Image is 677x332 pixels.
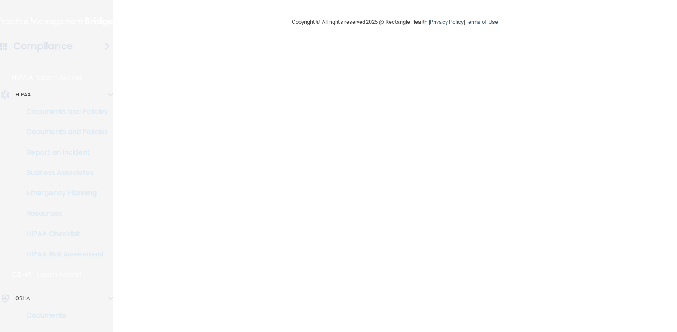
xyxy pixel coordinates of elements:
p: Documents [6,311,122,320]
p: Report an Incident [6,148,122,157]
p: Documents and Policies [6,128,122,136]
p: HIPAA Checklist [6,230,122,238]
p: Documents and Policies [6,107,122,116]
p: HIPAA [11,73,33,83]
p: Resources [6,209,122,218]
p: Business Associates [6,169,122,177]
p: HIPAA [15,90,31,100]
p: OSHA [11,270,33,280]
p: HIPAA Risk Assessment [6,250,122,259]
a: Terms of Use [465,19,498,25]
a: Privacy Policy [430,19,464,25]
p: Learn More! [37,270,82,280]
div: Copyright © All rights reserved 2025 @ Rectangle Health | | [240,8,550,36]
p: Learn More! [37,73,82,83]
p: OSHA [15,293,30,304]
h4: Compliance [14,40,73,52]
p: Emergency Planning [6,189,122,197]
